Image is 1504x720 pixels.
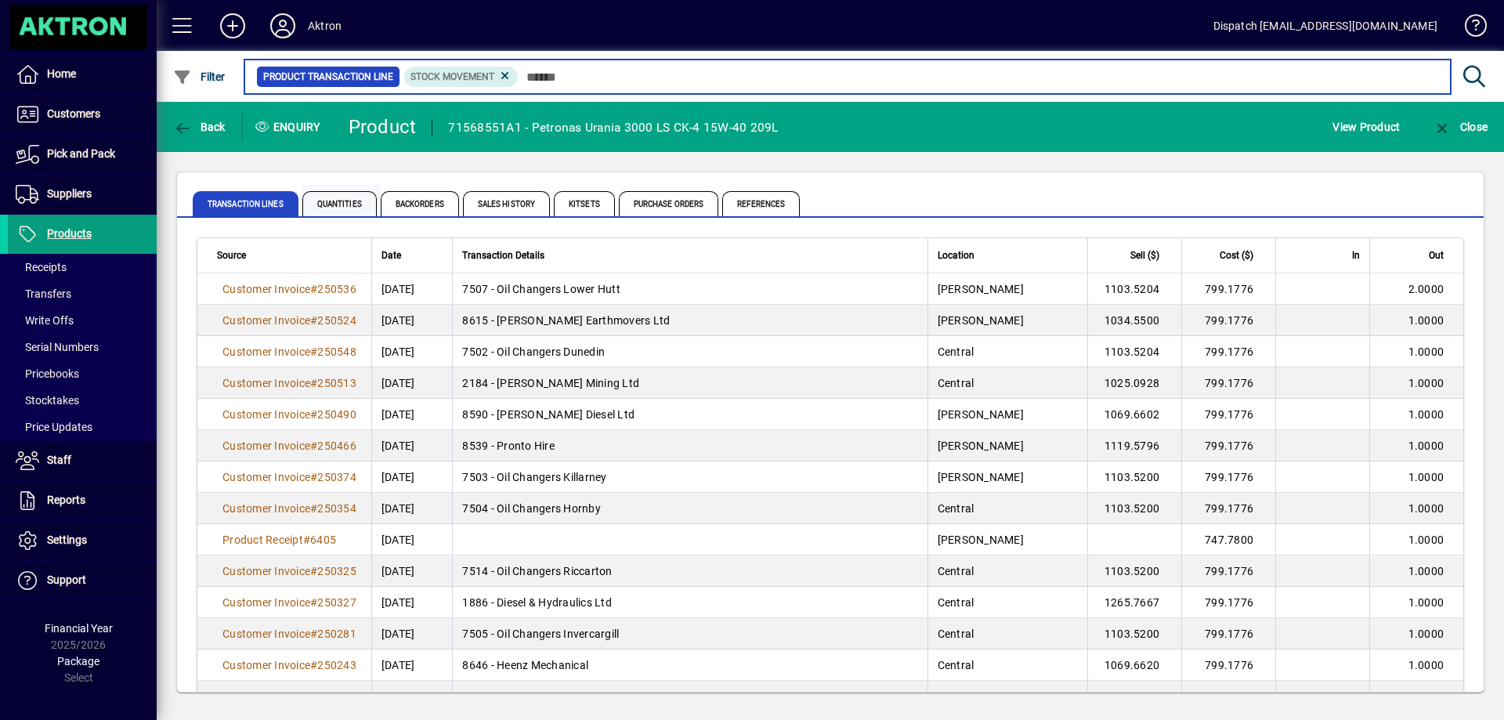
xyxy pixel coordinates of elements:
span: Home [47,67,76,80]
span: [PERSON_NAME] [938,283,1024,295]
span: 1.0000 [1408,628,1444,640]
span: 1.0000 [1408,659,1444,671]
td: 7507 - Oil Changers Lower Hutt [452,273,927,305]
span: Customer Invoice [222,283,310,295]
span: 250325 [317,565,356,577]
span: Filter [173,71,226,83]
span: Date [381,247,401,264]
a: Suppliers [8,175,157,214]
a: Pick and Pack [8,135,157,174]
td: 7502 - Oil Changers Dunedin [452,336,927,367]
span: 6405 [310,534,336,546]
span: # [310,502,317,515]
span: Suppliers [47,187,92,200]
td: 7503 - Oil Changers Killarney [452,461,927,493]
span: Serial Numbers [16,341,99,353]
td: 799.1776 [1181,587,1275,618]
span: Back [173,121,226,133]
span: # [310,471,317,483]
span: Cost ($) [1220,247,1253,264]
td: 7504 - Oil Changers Hornby [452,493,927,524]
td: 8539 - Pronto Hire [452,430,927,461]
span: Product Transaction Line [263,69,393,85]
td: 7514 - Oil Changers Riccarton [452,555,927,587]
a: Customer Invoice#250374 [217,469,362,486]
span: Central [938,377,974,389]
td: 799.1776 [1181,430,1275,461]
span: Customer Invoice [222,565,310,577]
a: Receipts [8,254,157,280]
span: [PERSON_NAME] [938,534,1024,546]
a: Customer Invoice#250243 [217,657,362,674]
a: Customers [8,95,157,134]
span: # [310,690,317,703]
span: 250327 [317,596,356,609]
span: Customer Invoice [222,502,310,515]
a: Product Receipt#6405 [217,531,342,548]
td: [DATE] [371,649,453,681]
td: 1034.5500 [1087,305,1181,336]
span: Pricebooks [16,367,79,380]
span: 1.0000 [1408,471,1444,483]
td: 7505 - Oil Changers Invercargill [452,618,927,649]
span: # [310,628,317,640]
span: # [310,440,317,452]
a: Stocktakes [8,387,157,414]
span: Staff [47,454,71,466]
span: # [310,408,317,421]
div: Product [349,114,417,139]
span: Settings [47,534,87,546]
span: Source [217,247,246,264]
span: Package [57,655,99,668]
span: Kitsets [554,191,615,216]
span: Out [1429,247,1444,264]
td: [DATE] [371,461,453,493]
td: [DATE] [371,399,453,430]
td: 799.1776 [1181,305,1275,336]
td: 1886 - Diesel & Hydraulics Ltd [452,587,927,618]
td: 1119.5796 [1087,430,1181,461]
span: [PERSON_NAME] [938,471,1024,483]
span: Transaction Details [462,247,544,264]
td: 1069.6602 [1087,399,1181,430]
span: Central [938,628,974,640]
button: View Product [1329,113,1404,141]
span: # [310,346,317,358]
div: Source [217,247,362,264]
span: 1.0000 [1408,502,1444,515]
span: Stock movement [410,71,494,82]
div: Aktron [308,13,342,38]
a: Write Offs [8,307,157,334]
td: 1103.5204 [1087,273,1181,305]
span: Customer Invoice [222,408,310,421]
div: Cost ($) [1191,247,1267,264]
span: Sales History [463,191,550,216]
a: Customer Invoice#250513 [217,374,362,392]
button: Back [169,113,230,141]
span: Transfers [16,288,71,300]
span: Support [47,573,86,586]
span: # [303,534,310,546]
a: Price Updates [8,414,157,440]
span: 1.0000 [1408,440,1444,452]
button: Add [208,12,258,40]
app-page-header-button: Back [157,113,243,141]
span: Central [938,565,974,577]
td: 1025.0928 [1087,367,1181,399]
td: [DATE] [371,336,453,367]
td: 2960 - SOL Screening & Crushing [452,681,927,712]
div: Enquiry [243,114,337,139]
span: References [722,191,800,216]
mat-chip: Product Transaction Type: Stock movement [404,67,519,87]
a: Customer Invoice#250466 [217,437,362,454]
td: 799.1776 [1181,649,1275,681]
div: Dispatch [EMAIL_ADDRESS][DOMAIN_NAME] [1213,13,1437,38]
a: Knowledge Base [1453,3,1484,54]
div: Sell ($) [1097,247,1173,264]
td: [DATE] [371,305,453,336]
div: 71568551A1 - Petronas Urania 3000 LS CK-4 15W-40 209L [448,115,778,140]
span: Central [938,346,974,358]
span: 250243 [317,659,356,671]
span: View Product [1332,114,1400,139]
td: 1103.5200 [1087,461,1181,493]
